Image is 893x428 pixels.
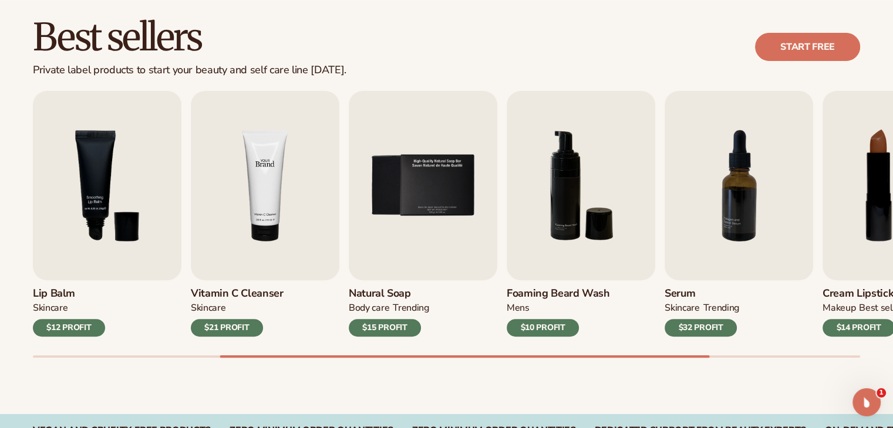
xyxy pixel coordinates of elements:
h3: Lip Balm [33,287,105,300]
div: mens [507,302,530,314]
div: $15 PROFIT [349,319,421,337]
img: Shopify Image 8 [191,91,339,280]
h3: Vitamin C Cleanser [191,287,284,300]
div: TRENDING [703,302,739,314]
h3: Natural Soap [349,287,429,300]
a: 6 / 9 [507,91,655,337]
div: Private label products to start your beauty and self care line [DATE]. [33,64,346,77]
div: $32 PROFIT [665,319,737,337]
a: Start free [755,33,860,61]
div: $12 PROFIT [33,319,105,337]
a: 3 / 9 [33,91,181,337]
h3: Serum [665,287,739,300]
h2: Best sellers [33,18,346,57]
h3: Foaming beard wash [507,287,610,300]
div: $21 PROFIT [191,319,263,337]
a: 4 / 9 [191,91,339,337]
div: SKINCARE [665,302,699,314]
div: BODY Care [349,302,389,314]
a: 5 / 9 [349,91,497,337]
iframe: Intercom live chat [852,388,881,416]
div: Skincare [191,302,225,314]
div: MAKEUP [823,302,855,314]
div: $10 PROFIT [507,319,579,337]
div: TRENDING [393,302,429,314]
a: 7 / 9 [665,91,813,337]
div: SKINCARE [33,302,68,314]
span: 1 [877,388,886,398]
